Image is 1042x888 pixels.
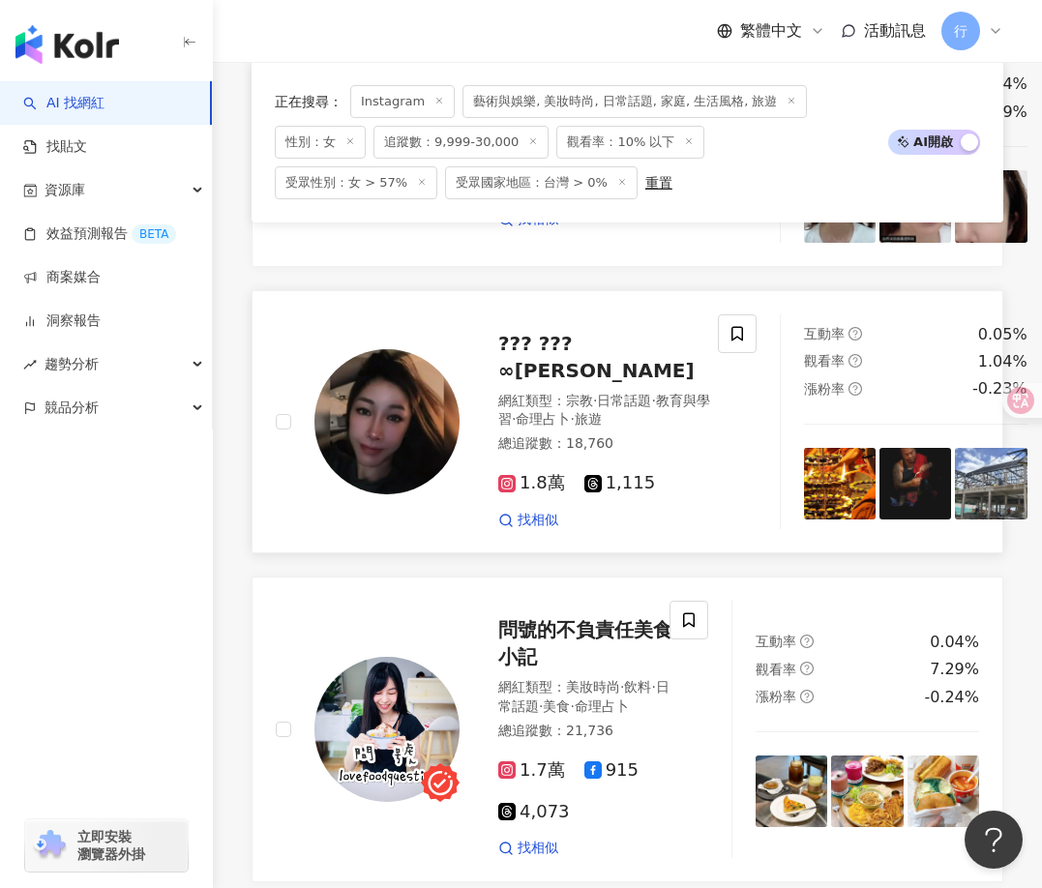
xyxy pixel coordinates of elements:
[756,689,796,704] span: 漲粉率
[651,393,655,408] span: ·
[498,679,670,714] span: 日常話題
[597,393,651,408] span: 日常話題
[804,381,845,397] span: 漲粉率
[275,166,437,199] span: 受眾性別：女 > 57%
[756,634,796,649] span: 互動率
[972,378,1027,400] div: -0.23%
[584,473,656,493] span: 1,115
[930,659,979,680] div: 7.29%
[518,511,558,530] span: 找相似
[498,332,695,382] span: ??? ??? ∞[PERSON_NAME]
[539,698,543,714] span: ·
[978,324,1027,345] div: 0.05%
[23,358,37,371] span: rise
[651,679,655,695] span: ·
[800,662,814,675] span: question-circle
[498,839,558,858] a: 找相似
[23,137,87,157] a: 找貼文
[908,755,979,827] img: post-image
[570,698,574,714] span: ·
[23,224,176,244] a: 效益預測報告BETA
[25,819,188,872] a: chrome extension立即安裝 瀏覽器外掛
[350,85,455,118] span: Instagram
[800,690,814,703] span: question-circle
[45,342,99,386] span: 趨勢分析
[954,20,968,42] span: 行
[23,94,104,113] a: searchAI 找網紅
[498,760,565,781] span: 1.7萬
[570,411,574,427] span: ·
[575,698,629,714] span: 命理占卜
[498,678,675,716] div: 網紅類型 ：
[462,85,807,118] span: 藝術與娛樂, 美妝時尚, 日常話題, 家庭, 生活風格, 旅遊
[23,311,101,331] a: 洞察報告
[804,448,876,519] img: post-image
[314,349,460,494] img: KOL Avatar
[498,392,724,429] div: 網紅類型 ：
[15,25,119,64] img: logo
[275,126,366,159] span: 性別：女
[275,94,342,109] span: 正在搜尋 ：
[965,811,1023,869] iframe: Help Scout Beacon - Open
[740,20,802,42] span: 繁體中文
[831,755,903,827] img: post-image
[848,382,862,396] span: question-circle
[620,679,624,695] span: ·
[314,657,460,802] img: KOL Avatar
[756,755,827,827] img: post-image
[31,830,69,861] img: chrome extension
[45,168,85,212] span: 資源庫
[566,393,593,408] span: 宗教
[77,828,145,863] span: 立即安裝 瀏覽器外掛
[800,635,814,648] span: question-circle
[848,327,862,340] span: question-circle
[516,411,570,427] span: 命理占卜
[930,632,979,653] div: 0.04%
[252,577,1003,881] a: KOL Avatar問號的不負責任美食小記網紅類型：美妝時尚·飲料·日常話題·美食·命理占卜總追蹤數：21,7361.7萬9154,073找相似互動率question-circle0.04%觀看...
[498,618,672,668] span: 問號的不負責任美食小記
[978,351,1027,372] div: 1.04%
[373,126,549,159] span: 追蹤數：9,999-30,000
[624,679,651,695] span: 飲料
[518,839,558,858] span: 找相似
[498,473,565,493] span: 1.8萬
[804,353,845,369] span: 觀看率
[864,21,926,40] span: 活動訊息
[556,126,704,159] span: 觀看率：10% 以下
[955,448,1027,519] img: post-image
[252,22,1003,267] a: KOL Avatarfor_all_lazybeauty網紅類型：彩妝總追蹤數：15,7241.2萬3,528找相似互動率question-circle0%觀看率question-circle6...
[584,760,639,781] span: 915
[498,434,724,454] div: 總追蹤數 ： 18,760
[879,448,951,519] img: post-image
[848,354,862,368] span: question-circle
[543,698,570,714] span: 美食
[445,166,638,199] span: 受眾國家地區：台灣 > 0%
[756,662,796,677] span: 觀看率
[924,687,979,708] div: -0.24%
[498,722,675,741] div: 總追蹤數 ： 21,736
[566,679,620,695] span: 美妝時尚
[512,411,516,427] span: ·
[498,511,558,530] a: 找相似
[45,386,99,429] span: 競品分析
[593,393,597,408] span: ·
[498,802,570,822] span: 4,073
[575,411,602,427] span: 旅遊
[645,175,672,191] div: 重置
[804,326,845,341] span: 互動率
[23,268,101,287] a: 商案媒合
[252,290,1003,554] a: KOL Avatar??? ??? ∞[PERSON_NAME]網紅類型：宗教·日常話題·教育與學習·命理占卜·旅遊總追蹤數：18,7601.8萬1,115找相似互動率question-circ...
